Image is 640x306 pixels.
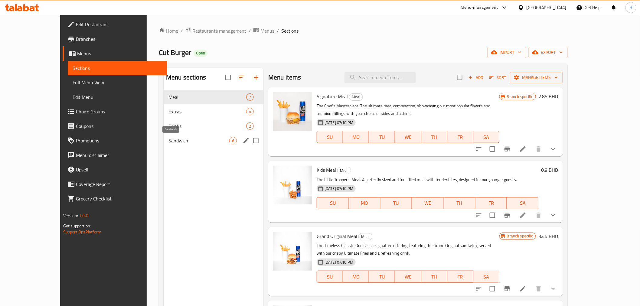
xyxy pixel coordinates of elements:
[349,93,363,100] span: Meal
[68,61,167,75] a: Sections
[317,242,499,257] p: The Timeless Classic. Our classic signature offering, featuring the Grand Original sandwich, serv...
[472,282,486,296] button: sort-choices
[529,47,568,58] button: export
[76,195,162,202] span: Grocery Checklist
[453,71,466,84] span: Select section
[349,197,380,209] button: MO
[414,199,441,207] span: WE
[466,73,485,82] button: Add
[76,166,162,173] span: Upsell
[319,199,346,207] span: SU
[507,197,539,209] button: SA
[510,72,563,83] button: Manage items
[73,64,162,72] span: Sections
[486,209,499,222] span: Select to update
[424,133,445,142] span: TH
[317,131,343,143] button: SU
[192,27,246,34] span: Restaurants management
[371,272,393,281] span: TU
[247,109,253,115] span: 4
[476,272,497,281] span: SA
[488,73,508,82] button: Sort
[168,122,246,130] span: Drinks
[253,27,274,35] a: Menus
[242,136,251,145] button: edit
[317,92,348,101] span: Signature Meal
[369,131,395,143] button: TU
[319,272,341,281] span: SU
[317,165,336,174] span: Kids Meal
[371,133,393,142] span: TU
[63,222,91,230] span: Get support on:
[531,208,546,223] button: delete
[63,191,167,206] a: Grocery Checklist
[63,148,167,162] a: Menu disclaimer
[461,4,498,11] div: Menu-management
[337,167,351,174] div: Meal
[546,142,560,156] button: show more
[343,271,369,283] button: MO
[63,46,167,61] a: Menus
[164,104,263,119] div: Extras4
[317,271,343,283] button: SU
[76,137,162,144] span: Promotions
[446,199,473,207] span: TH
[492,49,521,56] span: import
[249,70,263,85] button: Add section
[519,145,527,153] a: Edit menu item
[447,131,473,143] button: FR
[538,92,558,101] h6: 2.85 BHD
[73,79,162,86] span: Full Menu View
[546,282,560,296] button: show more
[450,272,471,281] span: FR
[485,73,510,82] span: Sort items
[472,208,486,223] button: sort-choices
[380,197,412,209] button: TU
[317,232,357,241] span: Grand Original Meal
[531,282,546,296] button: delete
[500,208,514,223] button: Branch-specific-item
[76,35,162,43] span: Branches
[317,102,499,117] p: The Chef's Masterpiece. The ultimate meal combination, showcasing our most popular flavors and pr...
[338,167,351,174] span: Meal
[444,197,475,209] button: TH
[473,131,499,143] button: SA
[395,271,421,283] button: WE
[319,133,341,142] span: SU
[77,50,162,57] span: Menus
[194,50,207,56] span: Open
[168,108,246,115] span: Extras
[395,131,421,143] button: WE
[550,285,557,292] svg: Show Choices
[230,138,237,144] span: 6
[73,93,162,101] span: Edit Menu
[489,74,506,81] span: Sort
[383,199,410,207] span: TU
[447,271,473,283] button: FR
[76,21,162,28] span: Edit Restaurant
[369,271,395,283] button: TU
[164,87,263,150] nav: Menu sections
[63,162,167,177] a: Upsell
[476,133,497,142] span: SA
[349,93,363,101] div: Meal
[424,272,445,281] span: TH
[194,50,207,57] div: Open
[229,137,237,144] div: items
[546,208,560,223] button: show more
[159,46,191,59] span: Cut Burger
[63,119,167,133] a: Coupons
[247,94,253,100] span: 7
[500,282,514,296] button: Branch-specific-item
[168,137,229,144] span: Sandwich
[273,166,312,204] img: Kids Meal
[246,93,254,101] div: items
[168,93,246,101] span: Meal
[527,4,567,11] div: [GEOGRAPHIC_DATA]
[344,72,416,83] input: search
[277,27,279,34] li: /
[412,197,444,209] button: WE
[478,199,505,207] span: FR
